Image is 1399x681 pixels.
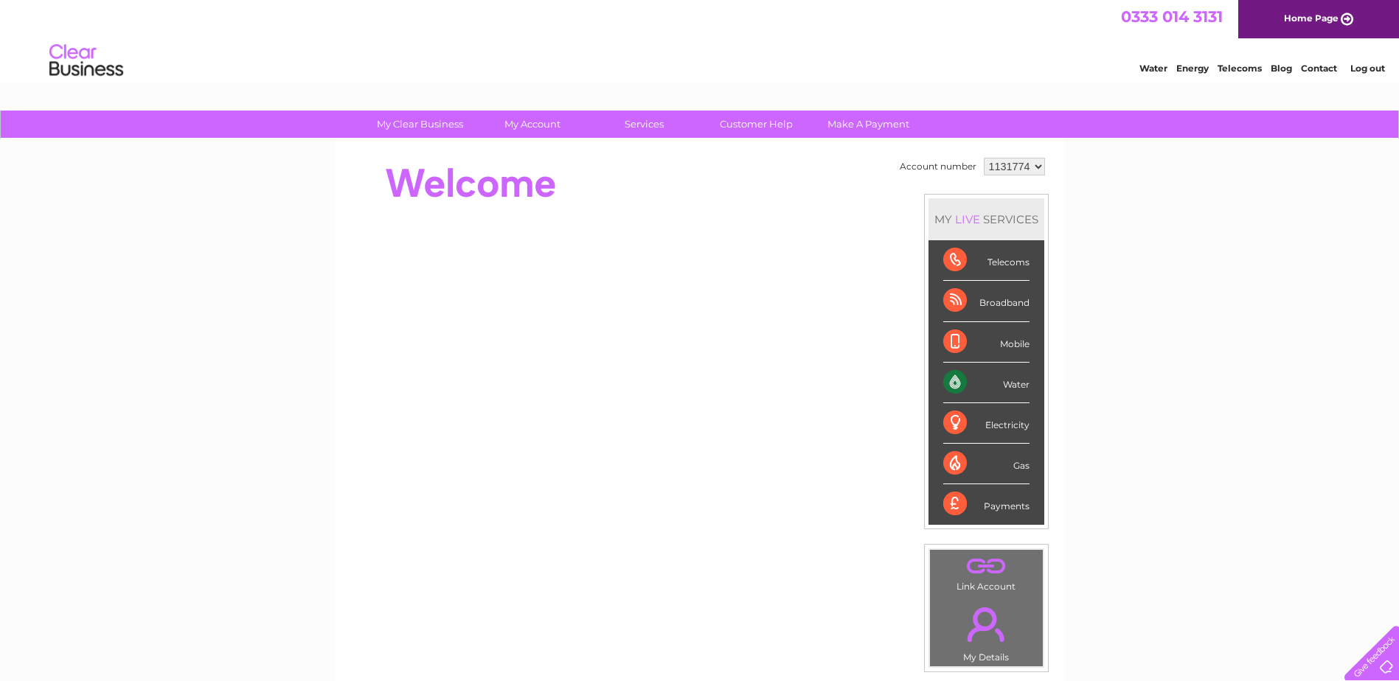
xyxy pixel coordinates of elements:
[49,38,124,83] img: logo.png
[1271,63,1292,74] a: Blog
[1176,63,1209,74] a: Energy
[943,281,1030,321] div: Broadband
[352,8,1049,71] div: Clear Business is a trading name of Verastar Limited (registered in [GEOGRAPHIC_DATA] No. 3667643...
[934,598,1039,650] a: .
[929,549,1044,596] td: Link Account
[1301,63,1337,74] a: Contact
[929,595,1044,667] td: My Details
[943,403,1030,444] div: Electricity
[943,484,1030,524] div: Payments
[471,111,593,138] a: My Account
[1218,63,1262,74] a: Telecoms
[1350,63,1385,74] a: Log out
[1121,7,1223,26] a: 0333 014 3131
[943,322,1030,363] div: Mobile
[943,444,1030,484] div: Gas
[943,240,1030,281] div: Telecoms
[952,212,983,226] div: LIVE
[808,111,929,138] a: Make A Payment
[1139,63,1167,74] a: Water
[928,198,1044,240] div: MY SERVICES
[359,111,481,138] a: My Clear Business
[695,111,817,138] a: Customer Help
[583,111,705,138] a: Services
[943,363,1030,403] div: Water
[934,553,1039,579] a: .
[896,154,980,179] td: Account number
